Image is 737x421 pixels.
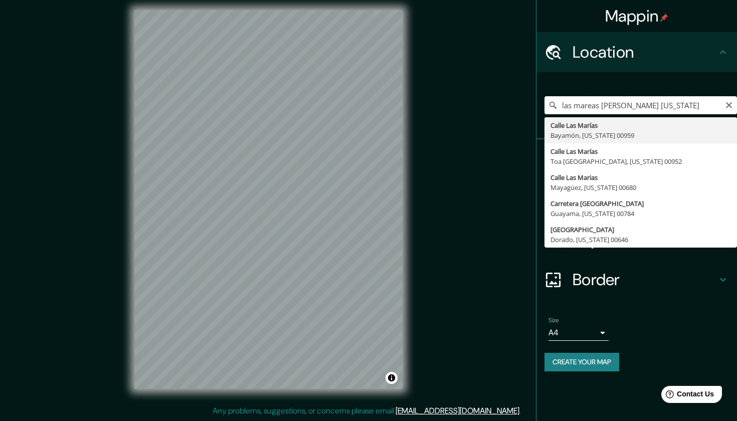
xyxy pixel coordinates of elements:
h4: Mappin [605,6,669,26]
input: Pick your city or area [544,96,737,114]
label: Size [548,316,559,325]
canvas: Map [134,10,403,389]
iframe: Help widget launcher [648,382,726,410]
h4: Border [573,270,717,290]
div: Location [536,32,737,72]
div: . [521,405,522,417]
div: [GEOGRAPHIC_DATA] [550,225,731,235]
div: Style [536,179,737,220]
h4: Layout [573,230,717,250]
button: Clear [725,100,733,109]
div: Dorado, [US_STATE] 00646 [550,235,731,245]
div: Calle Las Marías [550,146,731,156]
div: A4 [548,325,609,341]
div: Bayamón, [US_STATE] 00959 [550,130,731,140]
button: Toggle attribution [386,372,398,384]
div: Calle Las Marías [550,120,731,130]
div: Guayama, [US_STATE] 00784 [550,208,731,219]
div: Layout [536,220,737,260]
div: Calle Las Marias [550,172,731,182]
div: Pins [536,139,737,179]
button: Create your map [544,353,619,371]
div: Mayagüez, [US_STATE] 00680 [550,182,731,192]
div: . [522,405,524,417]
p: Any problems, suggestions, or concerns please email . [213,405,521,417]
div: Toa [GEOGRAPHIC_DATA], [US_STATE] 00952 [550,156,731,166]
img: pin-icon.png [660,14,668,22]
div: Carretera [GEOGRAPHIC_DATA] [550,198,731,208]
a: [EMAIL_ADDRESS][DOMAIN_NAME] [396,405,519,416]
h4: Location [573,42,717,62]
div: Border [536,260,737,300]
